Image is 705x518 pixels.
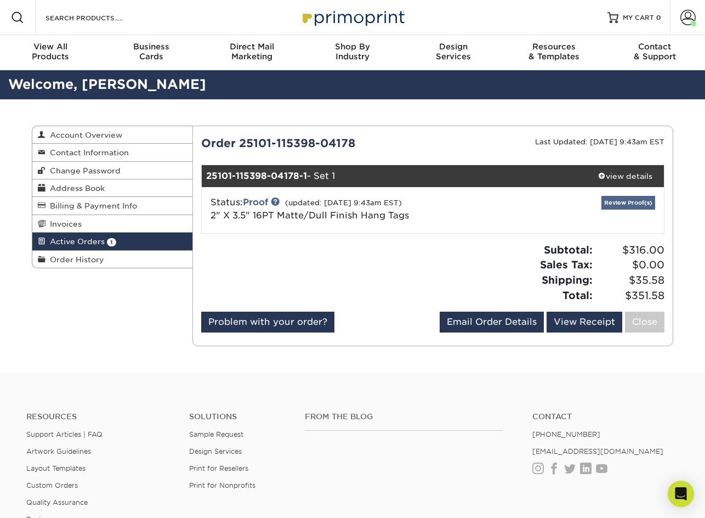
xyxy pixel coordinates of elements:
a: DesignServices [403,35,504,70]
a: Active Orders 1 [32,233,192,250]
a: Change Password [32,162,192,179]
strong: Shipping: [542,274,593,286]
span: $0.00 [596,257,664,273]
a: Proof [243,197,268,207]
img: Primoprint [298,5,407,29]
span: Active Orders [46,237,105,246]
strong: Total: [562,289,593,301]
div: Status: [202,196,510,222]
span: MY CART [623,13,654,22]
a: Print for Resellers [189,464,248,472]
small: (updated: [DATE] 9:43am EST) [285,199,402,207]
a: Contact [532,412,679,421]
span: Contact [604,42,705,52]
a: Problem with your order? [201,312,334,333]
a: Design Services [189,447,242,455]
a: BusinessCards [101,35,202,70]
a: Account Overview [32,126,192,144]
a: Direct MailMarketing [201,35,302,70]
span: Address Book [46,184,105,193]
strong: 25101-115398-04178-1 [206,171,307,181]
span: Change Password [46,166,121,175]
a: Address Book [32,179,192,197]
h4: Solutions [189,412,289,421]
div: Order 25101-115398-04178 [193,135,433,151]
div: view details [587,171,664,182]
a: Billing & Payment Info [32,197,192,215]
a: Artwork Guidelines [26,447,91,455]
a: [PHONE_NUMBER] [532,430,600,438]
span: Business [101,42,202,52]
span: Contact Information [46,148,129,157]
a: Sample Request [189,430,243,438]
span: $35.58 [596,273,664,288]
input: SEARCH PRODUCTS..... [44,11,151,24]
span: Shop By [302,42,403,52]
a: Shop ByIndustry [302,35,403,70]
a: Contact& Support [604,35,705,70]
div: Services [403,42,504,61]
a: Layout Templates [26,464,86,472]
a: [EMAIL_ADDRESS][DOMAIN_NAME] [532,447,663,455]
div: Open Intercom Messenger [668,481,694,507]
a: View Receipt [547,312,622,333]
div: & Support [604,42,705,61]
span: 0 [656,14,661,21]
a: Contact Information [32,144,192,161]
h4: From the Blog [305,412,503,421]
a: Resources& Templates [504,35,605,70]
span: Billing & Payment Info [46,201,137,210]
a: Support Articles | FAQ [26,430,103,438]
div: Industry [302,42,403,61]
span: $316.00 [596,243,664,258]
span: $351.58 [596,288,664,303]
span: Resources [504,42,605,52]
div: Marketing [201,42,302,61]
strong: Sales Tax: [540,258,593,271]
span: 1 [107,238,116,246]
small: Last Updated: [DATE] 9:43am EST [535,138,664,146]
a: view details [587,165,664,187]
a: 2" X 3.5" 16PT Matte/Dull Finish Hang Tags [211,210,409,221]
div: Cards [101,42,202,61]
a: Invoices [32,215,192,233]
span: Direct Mail [201,42,302,52]
span: Design [403,42,504,52]
span: Invoices [46,219,82,228]
a: Email Order Details [440,312,544,333]
a: Close [625,312,664,333]
span: Order History [46,255,104,264]
span: Account Overview [46,131,122,139]
h4: Resources [26,412,173,421]
div: & Templates [504,42,605,61]
strong: Subtotal: [544,244,593,256]
a: Order History [32,251,192,268]
div: - Set 1 [202,165,587,187]
a: Review Proof(s) [601,196,655,210]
